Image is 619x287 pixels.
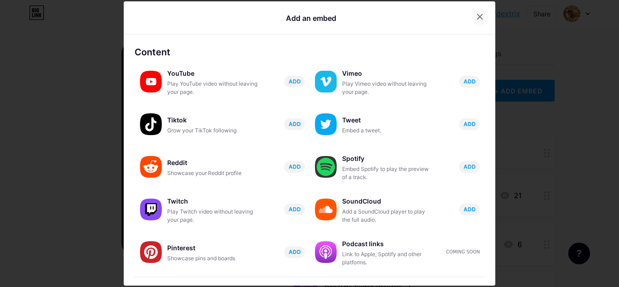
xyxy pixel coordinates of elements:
span: ADD [289,163,301,170]
div: Play Vimeo video without leaving your page. [342,80,433,96]
button: ADD [459,204,480,215]
button: ADD [459,161,480,173]
span: ADD [289,248,301,256]
span: ADD [464,78,476,85]
span: ADD [289,205,301,213]
div: Content [135,45,484,59]
img: youtube [140,71,162,92]
div: Add a SoundCloud player to play the full audio. [342,208,433,224]
div: Coming soon [446,248,480,255]
div: Link to Apple, Spotify and other platforms. [342,250,433,267]
div: Twitch [167,195,258,208]
div: YouTube [167,67,258,80]
img: pinterest [140,241,162,263]
div: Add an embed [286,13,336,24]
div: Pinterest [167,242,258,254]
button: ADD [284,161,305,173]
span: ADD [464,163,476,170]
span: ADD [289,78,301,85]
span: ADD [289,120,301,128]
img: vimeo [315,71,337,92]
div: Play YouTube video without leaving your page. [167,80,258,96]
div: Spotify [342,152,433,165]
img: podcastlinks [315,241,337,263]
div: Reddit [167,156,258,169]
img: reddit [140,156,162,178]
button: ADD [284,76,305,88]
img: twitch [140,199,162,220]
span: ADD [464,120,476,128]
div: Tiktok [167,114,258,126]
button: ADD [459,118,480,130]
button: ADD [284,246,305,258]
div: Play Twitch video without leaving your page. [167,208,258,224]
span: ADD [464,205,476,213]
div: Showcase pins and boards [167,254,258,263]
img: soundcloud [315,199,337,220]
div: Tweet [342,114,433,126]
div: Showcase your Reddit profile [167,169,258,177]
button: ADD [459,76,480,88]
img: twitter [315,113,337,135]
div: Embed a tweet. [342,126,433,135]
div: Grow your TikTok following [167,126,258,135]
div: Vimeo [342,67,433,80]
button: ADD [284,204,305,215]
div: Podcast links [342,238,433,250]
img: spotify [315,156,337,178]
div: SoundCloud [342,195,433,208]
div: Embed Spotify to play the preview of a track. [342,165,433,181]
img: tiktok [140,113,162,135]
button: ADD [284,118,305,130]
